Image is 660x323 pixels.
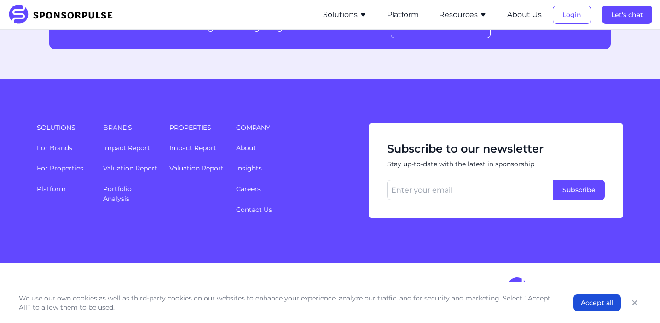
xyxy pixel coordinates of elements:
[507,9,542,20] button: About Us
[103,144,150,152] a: Impact Report
[553,11,591,19] a: Login
[602,6,652,24] button: Let's chat
[507,11,542,19] a: About Us
[236,144,256,152] a: About
[553,6,591,24] button: Login
[236,206,272,214] a: Contact Us
[19,294,555,312] p: We use our own cookies as well as third-party cookies on our websites to enhance your experience,...
[506,277,623,299] img: SponsorPulse
[602,11,652,19] a: Let's chat
[37,123,92,132] span: Solutions
[387,160,605,169] span: Stay up-to-date with the latest in sponsorship
[37,164,83,172] a: For Properties
[37,144,72,152] a: For Brands
[323,9,367,20] button: Solutions
[236,164,262,172] a: Insights
[573,294,621,311] button: Accept all
[236,185,261,193] a: Careers
[169,164,224,172] a: Valuation Report
[8,5,120,25] img: SponsorPulse
[103,185,132,203] a: Portfolio Analysis
[169,123,225,132] span: Properties
[103,164,157,172] a: Valuation Report
[37,185,66,193] a: Platform
[387,141,605,156] span: Subscribe to our newsletter
[439,9,487,20] button: Resources
[387,180,553,200] input: Enter your email
[103,123,158,132] span: Brands
[553,180,605,200] button: Subscribe
[387,9,419,20] button: Platform
[169,144,216,152] a: Impact Report
[614,279,660,323] iframe: Chat Widget
[391,22,491,31] a: See all open positions
[236,123,358,132] span: Company
[387,11,419,19] a: Platform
